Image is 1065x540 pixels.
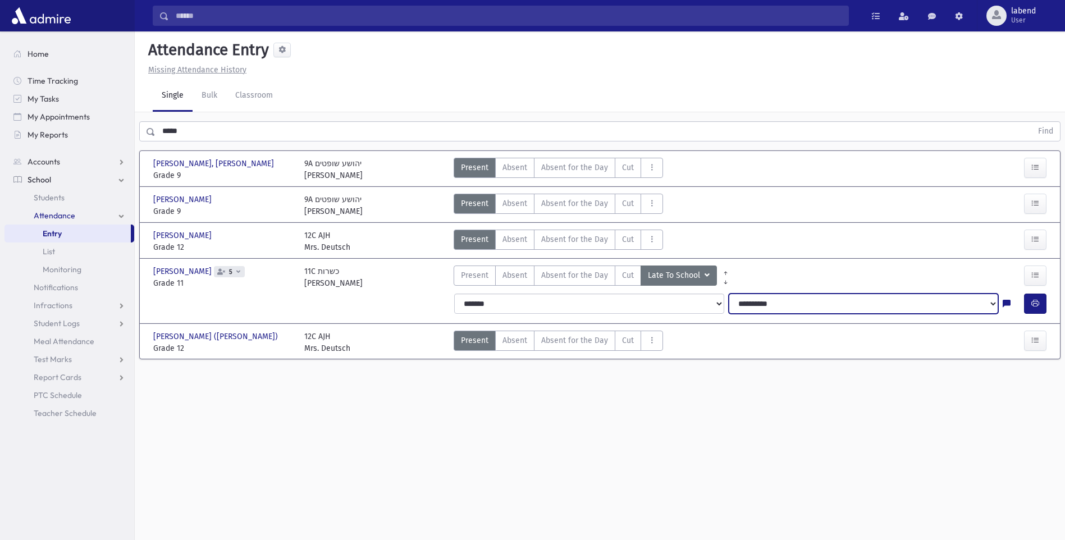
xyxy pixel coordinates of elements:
span: Absent [502,198,527,209]
span: My Reports [28,130,68,140]
span: Test Marks [34,354,72,364]
button: Find [1031,122,1060,141]
span: Grade 9 [153,170,293,181]
span: Grade 12 [153,241,293,253]
span: Present [461,198,488,209]
a: Attendance [4,207,134,225]
span: Absent [502,162,527,173]
span: Monitoring [43,264,81,274]
span: Accounts [28,157,60,167]
span: List [43,246,55,257]
span: Infractions [34,300,72,310]
u: Missing Attendance History [148,65,246,75]
span: Notifications [34,282,78,292]
span: [PERSON_NAME] [153,194,214,205]
a: Meal Attendance [4,332,134,350]
span: Attendance [34,210,75,221]
span: Time Tracking [28,76,78,86]
a: Home [4,45,134,63]
a: Students [4,189,134,207]
span: Report Cards [34,372,81,382]
div: 12C AJH Mrs. Deutsch [304,331,350,354]
a: School [4,171,134,189]
div: AttTypes [454,266,717,289]
a: Time Tracking [4,72,134,90]
span: labend [1011,7,1036,16]
span: Grade 12 [153,342,293,354]
h5: Attendance Entry [144,40,269,60]
a: Missing Attendance History [144,65,246,75]
span: [PERSON_NAME] [153,230,214,241]
a: Test Marks [4,350,134,368]
span: Student Logs [34,318,80,328]
a: Monitoring [4,260,134,278]
a: Single [153,80,193,112]
span: Present [461,162,488,173]
span: Cut [622,269,634,281]
span: Cut [622,198,634,209]
span: Present [461,335,488,346]
span: PTC Schedule [34,390,82,400]
span: Students [34,193,65,203]
a: Infractions [4,296,134,314]
input: Search [169,6,848,26]
a: Notifications [4,278,134,296]
span: Home [28,49,49,59]
div: AttTypes [454,331,663,354]
div: 9A יהושע שופטים [PERSON_NAME] [304,158,363,181]
span: Present [461,234,488,245]
span: Absent [502,269,527,281]
span: Grade 9 [153,205,293,217]
span: Absent for the Day [541,335,608,346]
a: Classroom [226,80,282,112]
span: Teacher Schedule [34,408,97,418]
div: 9A יהושע שופטים [PERSON_NAME] [304,194,363,217]
span: Late To School [648,269,702,282]
a: Accounts [4,153,134,171]
span: Grade 11 [153,277,293,289]
a: Teacher Schedule [4,404,134,422]
span: Absent for the Day [541,162,608,173]
span: Cut [622,234,634,245]
span: School [28,175,51,185]
span: [PERSON_NAME], [PERSON_NAME] [153,158,276,170]
span: Absent [502,335,527,346]
a: My Appointments [4,108,134,126]
span: Absent for the Day [541,198,608,209]
span: Cut [622,335,634,346]
div: 11C כשרות [PERSON_NAME] [304,266,363,289]
a: PTC Schedule [4,386,134,404]
button: Late To School [641,266,717,286]
div: AttTypes [454,230,663,253]
span: [PERSON_NAME] ([PERSON_NAME]) [153,331,280,342]
span: Cut [622,162,634,173]
a: Student Logs [4,314,134,332]
a: My Reports [4,126,134,144]
div: AttTypes [454,194,663,217]
a: Bulk [193,80,226,112]
span: User [1011,16,1036,25]
a: Report Cards [4,368,134,386]
img: AdmirePro [9,4,74,27]
span: Present [461,269,488,281]
span: 5 [227,268,235,276]
span: Entry [43,228,62,239]
span: [PERSON_NAME] [153,266,214,277]
div: AttTypes [454,158,663,181]
a: My Tasks [4,90,134,108]
span: Absent [502,234,527,245]
span: Meal Attendance [34,336,94,346]
a: List [4,242,134,260]
span: My Tasks [28,94,59,104]
span: Absent for the Day [541,234,608,245]
span: Absent for the Day [541,269,608,281]
a: Entry [4,225,131,242]
div: 12C AJH Mrs. Deutsch [304,230,350,253]
span: My Appointments [28,112,90,122]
